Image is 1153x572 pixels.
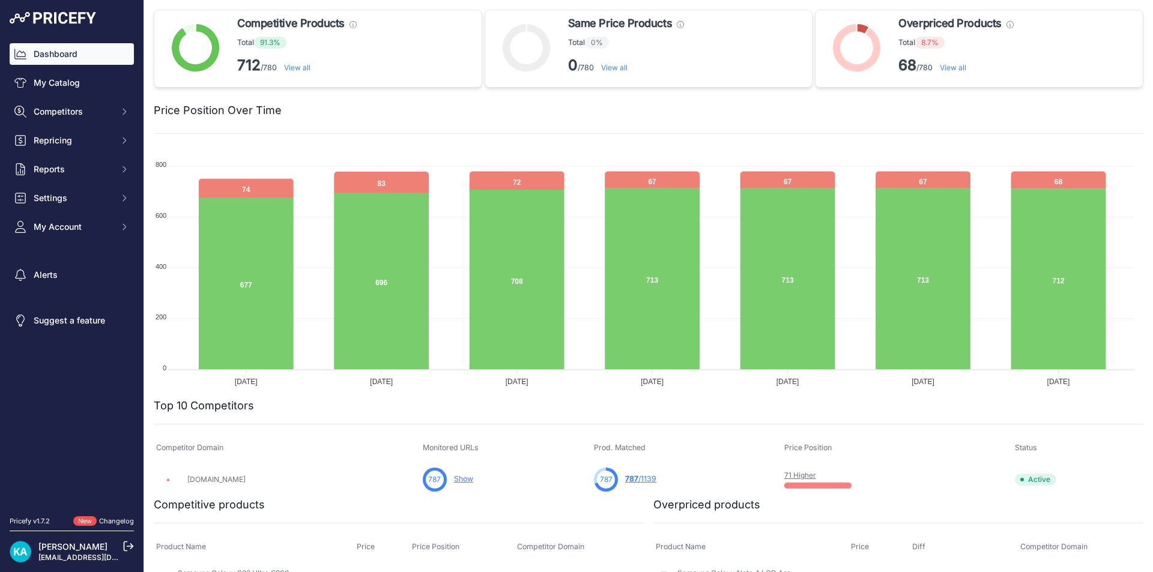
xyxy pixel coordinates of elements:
[625,474,638,483] span: 787
[1015,443,1037,452] span: Status
[898,37,1013,49] p: Total
[940,63,966,72] a: View all
[568,56,578,74] strong: 0
[506,378,528,386] tspan: [DATE]
[1015,474,1056,486] span: Active
[357,542,375,551] span: Price
[187,475,246,484] a: [DOMAIN_NAME]
[423,443,479,452] span: Monitored URLs
[1047,378,1070,386] tspan: [DATE]
[156,161,166,168] tspan: 800
[237,37,357,49] p: Total
[568,37,684,49] p: Total
[237,56,357,75] p: /780
[10,43,134,502] nav: Sidebar
[898,15,1001,32] span: Overpriced Products
[73,516,97,526] span: New
[10,310,134,331] a: Suggest a feature
[10,101,134,122] button: Competitors
[99,517,134,525] a: Changelog
[156,263,166,270] tspan: 400
[656,542,706,551] span: Product Name
[38,553,164,562] a: [EMAIL_ADDRESS][DOMAIN_NAME]
[34,163,112,175] span: Reports
[154,397,254,414] h2: Top 10 Competitors
[156,542,206,551] span: Product Name
[600,474,613,485] span: 787
[34,134,112,146] span: Repricing
[237,15,345,32] span: Competitive Products
[784,443,832,452] span: Price Position
[851,542,869,551] span: Price
[10,158,134,180] button: Reports
[10,130,134,151] button: Repricing
[568,56,684,75] p: /780
[10,72,134,94] a: My Catalog
[517,542,584,551] span: Competitor Domain
[915,37,945,49] span: 8.7%
[601,63,628,72] a: View all
[156,212,166,219] tspan: 600
[594,443,646,452] span: Prod. Matched
[235,378,258,386] tspan: [DATE]
[625,474,656,483] a: 787/1139
[38,541,107,552] a: [PERSON_NAME]
[34,106,112,118] span: Competitors
[34,221,112,233] span: My Account
[156,443,223,452] span: Competitor Domain
[898,56,1013,75] p: /780
[237,56,261,74] strong: 712
[370,378,393,386] tspan: [DATE]
[898,56,916,74] strong: 68
[163,364,166,372] tspan: 0
[34,192,112,204] span: Settings
[641,378,664,386] tspan: [DATE]
[10,43,134,65] a: Dashboard
[284,63,310,72] a: View all
[428,474,441,485] span: 787
[10,516,50,526] div: Pricefy v1.7.2
[154,102,282,119] h2: Price Position Over Time
[585,37,609,49] span: 0%
[1020,542,1088,551] span: Competitor Domain
[653,496,760,513] h2: Overpriced products
[912,542,925,551] span: Diff
[10,264,134,286] a: Alerts
[10,187,134,209] button: Settings
[10,12,96,24] img: Pricefy Logo
[156,313,166,321] tspan: 200
[912,378,934,386] tspan: [DATE]
[10,216,134,238] button: My Account
[254,37,286,49] span: 91.3%
[784,471,816,480] a: 71 Higher
[154,496,265,513] h2: Competitive products
[776,378,799,386] tspan: [DATE]
[568,15,672,32] span: Same Price Products
[412,542,459,551] span: Price Position
[454,474,473,483] a: Show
